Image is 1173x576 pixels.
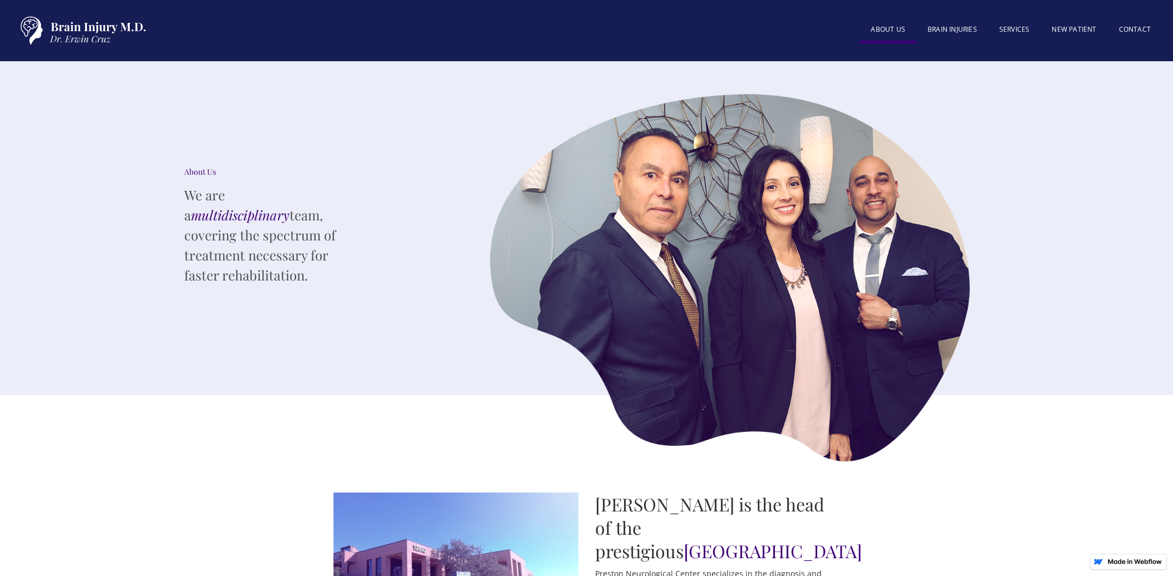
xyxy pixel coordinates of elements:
img: Made in Webflow [1107,559,1162,564]
a: About US [860,18,916,43]
div: About Us [184,166,351,178]
p: We are a team, covering the spectrum of treatment necessary for faster rehabilitation. [184,185,351,285]
span: [GEOGRAPHIC_DATA] [684,539,862,563]
em: multidisciplinary [191,206,289,224]
a: New patient [1041,18,1107,41]
a: BRAIN INJURIES [916,18,988,41]
h2: [PERSON_NAME] is the head of the prestigious [595,493,840,563]
a: home [11,11,150,50]
a: Contact [1108,18,1162,41]
a: SERVICES [988,18,1041,41]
